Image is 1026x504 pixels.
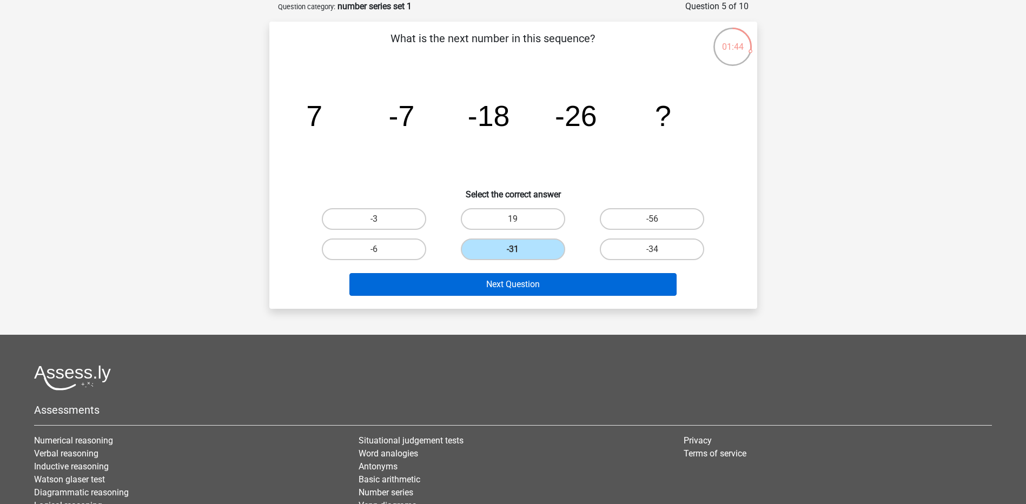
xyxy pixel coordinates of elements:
[34,487,129,498] a: Diagrammatic reasoning
[34,403,992,416] h5: Assessments
[34,435,113,446] a: Numerical reasoning
[34,474,105,485] a: Watson glaser test
[461,238,565,260] label: -31
[712,26,753,54] div: 01:44
[359,435,464,446] a: Situational judgement tests
[287,30,699,63] p: What is the next number in this sequence?
[684,435,712,446] a: Privacy
[322,208,426,230] label: -3
[278,3,335,11] small: Question category:
[287,181,740,200] h6: Select the correct answer
[34,461,109,472] a: Inductive reasoning
[34,365,111,390] img: Assessly logo
[34,448,98,459] a: Verbal reasoning
[349,273,677,296] button: Next Question
[337,1,412,11] strong: number series set 1
[359,448,418,459] a: Word analogies
[600,208,704,230] label: -56
[461,208,565,230] label: 19
[655,100,671,132] tspan: ?
[684,448,746,459] a: Terms of service
[388,100,414,132] tspan: -7
[600,238,704,260] label: -34
[306,100,322,132] tspan: 7
[359,461,398,472] a: Antonyms
[322,238,426,260] label: -6
[555,100,597,132] tspan: -26
[359,487,413,498] a: Number series
[359,474,420,485] a: Basic arithmetic
[467,100,509,132] tspan: -18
